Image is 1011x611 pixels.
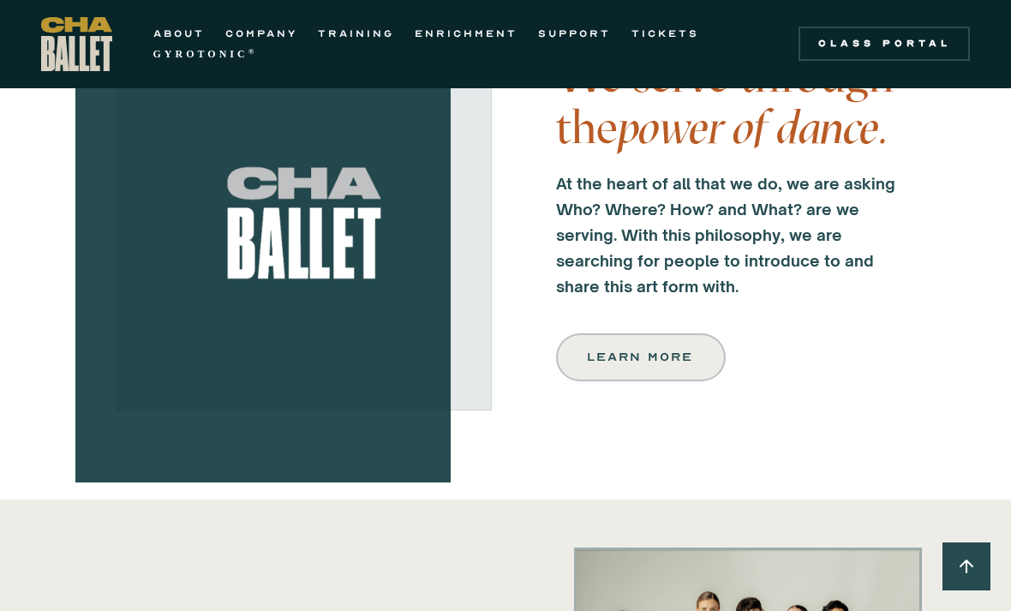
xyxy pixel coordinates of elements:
div: Class Portal [809,37,960,51]
a: Learn more [556,333,726,381]
strong: At the heart of all that we do, we are asking Who? Where? How? and What? are we serving. With thi... [556,174,895,296]
a: ABOUT [153,23,205,44]
a: SUPPORT [538,23,611,44]
sup: ® [248,47,258,56]
a: TICKETS [631,23,699,44]
a: TRAINING [318,23,394,44]
a: ENRICHMENT [415,23,517,44]
div: 1 of 4 [117,35,492,421]
div: carousel [117,35,492,421]
a: COMPANY [225,23,297,44]
em: power of dance. [618,99,889,155]
a: Class Portal [799,27,970,61]
a: GYROTONIC® [153,44,258,64]
strong: GYROTONIC [153,48,248,60]
a: home [41,17,112,71]
div: Learn more [589,347,693,368]
h4: We serve through the [556,51,899,153]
